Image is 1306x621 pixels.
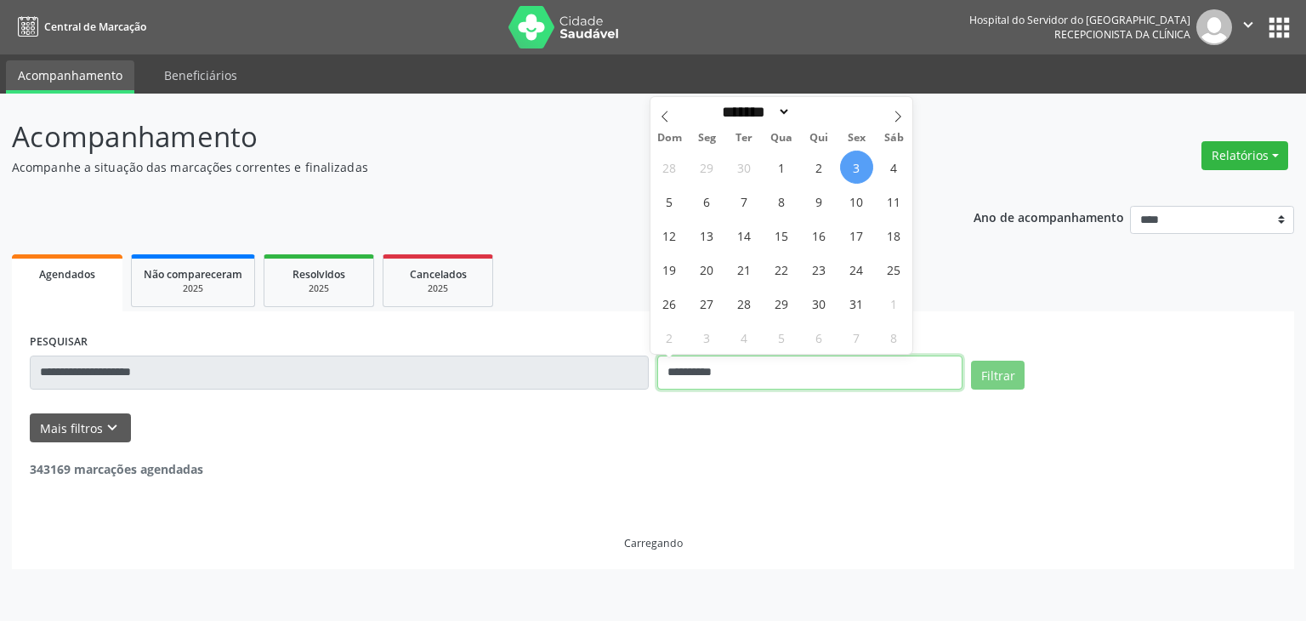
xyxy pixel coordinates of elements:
a: Beneficiários [152,60,249,90]
span: Outubro 6, 2025 [690,185,724,218]
span: Novembro 7, 2025 [840,321,873,354]
span: Resolvidos [292,267,345,282]
span: Outubro 5, 2025 [653,185,686,218]
div: 2025 [276,282,361,295]
span: Outubro 10, 2025 [840,185,873,218]
span: Novembro 6, 2025 [803,321,836,354]
p: Ano de acompanhamento [974,206,1124,227]
span: Outubro 13, 2025 [690,219,724,252]
span: Setembro 28, 2025 [653,151,686,184]
p: Acompanhe a situação das marcações correntes e finalizadas [12,158,910,176]
span: Outubro 17, 2025 [840,219,873,252]
span: Outubro 30, 2025 [803,287,836,320]
span: Outubro 27, 2025 [690,287,724,320]
a: Central de Marcação [12,13,146,41]
button: Relatórios [1201,141,1288,170]
div: 2025 [144,282,242,295]
span: Outubro 22, 2025 [765,253,798,286]
span: Outubro 16, 2025 [803,219,836,252]
span: Ter [725,133,763,144]
span: Outubro 9, 2025 [803,185,836,218]
span: Outubro 23, 2025 [803,253,836,286]
span: Outubro 26, 2025 [653,287,686,320]
input: Year [791,103,847,121]
a: Acompanhamento [6,60,134,94]
span: Seg [688,133,725,144]
span: Novembro 2, 2025 [653,321,686,354]
strong: 343169 marcações agendadas [30,461,203,477]
span: Outubro 1, 2025 [765,151,798,184]
span: Outubro 24, 2025 [840,253,873,286]
span: Outubro 31, 2025 [840,287,873,320]
span: Qua [763,133,800,144]
span: Setembro 30, 2025 [728,151,761,184]
span: Novembro 8, 2025 [877,321,911,354]
span: Outubro 28, 2025 [728,287,761,320]
select: Month [717,103,792,121]
span: Outubro 20, 2025 [690,253,724,286]
button: apps [1264,13,1294,43]
span: Outubro 3, 2025 [840,151,873,184]
div: Carregando [624,536,683,550]
span: Dom [650,133,688,144]
img: img [1196,9,1232,45]
span: Sex [838,133,875,144]
label: PESQUISAR [30,329,88,356]
span: Sáb [875,133,912,144]
span: Outubro 4, 2025 [877,151,911,184]
span: Cancelados [410,267,467,282]
span: Outubro 12, 2025 [653,219,686,252]
span: Outubro 7, 2025 [728,185,761,218]
span: Outubro 15, 2025 [765,219,798,252]
span: Novembro 1, 2025 [877,287,911,320]
span: Outubro 21, 2025 [728,253,761,286]
button: Mais filtroskeyboard_arrow_down [30,413,131,443]
span: Novembro 4, 2025 [728,321,761,354]
span: Setembro 29, 2025 [690,151,724,184]
span: Qui [800,133,838,144]
i: keyboard_arrow_down [103,419,122,437]
p: Acompanhamento [12,116,910,158]
span: Outubro 14, 2025 [728,219,761,252]
span: Recepcionista da clínica [1054,27,1190,42]
span: Novembro 5, 2025 [765,321,798,354]
span: Outubro 11, 2025 [877,185,911,218]
span: Outubro 18, 2025 [877,219,911,252]
div: Hospital do Servidor do [GEOGRAPHIC_DATA] [969,13,1190,27]
button: Filtrar [971,361,1025,390]
span: Outubro 29, 2025 [765,287,798,320]
span: Outubro 19, 2025 [653,253,686,286]
span: Agendados [39,267,95,282]
span: Outubro 8, 2025 [765,185,798,218]
i:  [1239,15,1258,34]
span: Central de Marcação [44,20,146,34]
button:  [1232,9,1264,45]
span: Outubro 2, 2025 [803,151,836,184]
span: Novembro 3, 2025 [690,321,724,354]
span: Outubro 25, 2025 [877,253,911,286]
div: 2025 [395,282,480,295]
span: Não compareceram [144,267,242,282]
